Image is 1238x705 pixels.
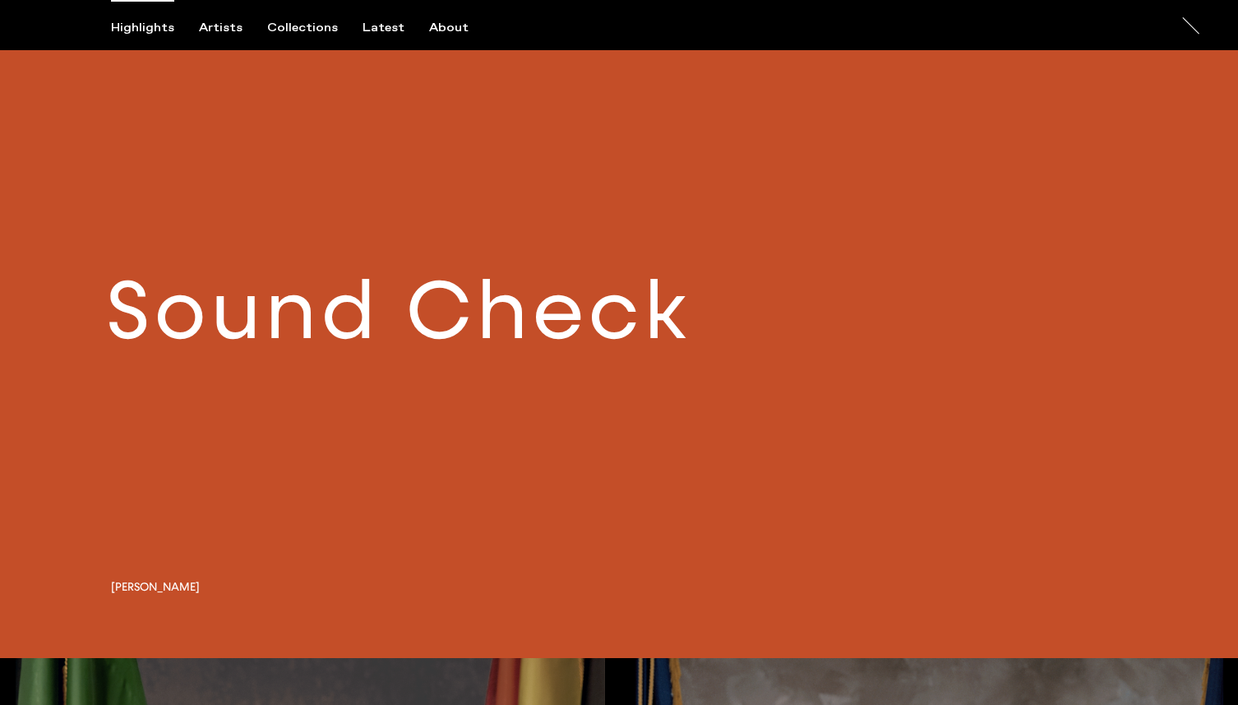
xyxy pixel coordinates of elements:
button: About [429,21,493,35]
button: Highlights [111,21,199,35]
button: Latest [363,21,429,35]
div: Latest [363,21,404,35]
div: Artists [199,21,243,35]
div: Highlights [111,21,174,35]
button: Collections [267,21,363,35]
div: Collections [267,21,338,35]
div: About [429,21,469,35]
button: Artists [199,21,267,35]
